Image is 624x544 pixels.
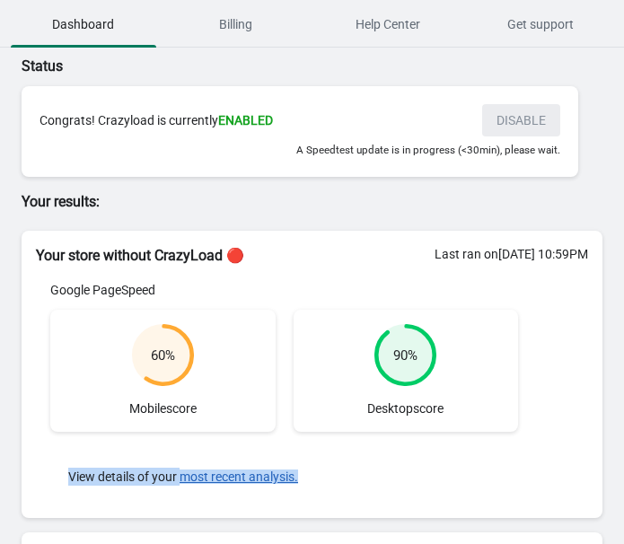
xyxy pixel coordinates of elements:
[151,347,175,364] div: 60 %
[163,8,309,40] span: Billing
[316,8,461,40] span: Help Center
[7,1,160,48] button: Dashboard
[180,469,298,484] button: most recent analysis.
[50,281,518,299] div: Google PageSpeed
[294,310,519,432] div: Desktop score
[218,113,273,127] span: ENABLED
[50,450,518,504] div: View details of your
[11,8,156,40] span: Dashboard
[50,310,276,432] div: Mobile score
[393,347,417,364] div: 90 %
[40,111,464,129] div: Congrats! Crazyload is currently
[435,245,588,263] div: Last ran on [DATE] 10:59PM
[296,144,560,156] small: A Speedtest update is in progress (<30min), please wait.
[22,191,602,213] p: Your results:
[468,8,613,40] span: Get support
[22,56,602,77] p: Status
[36,245,588,267] h2: Your store without CrazyLoad 🔴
